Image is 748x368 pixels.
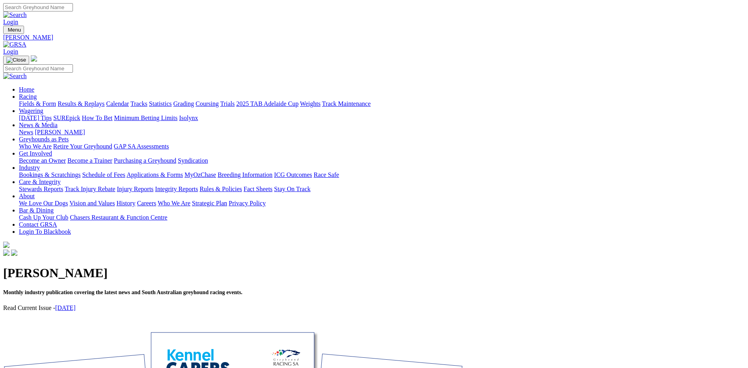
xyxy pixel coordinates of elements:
[158,200,190,207] a: Who We Are
[19,221,57,228] a: Contact GRSA
[3,41,26,48] img: GRSA
[3,3,73,11] input: Search
[3,11,27,19] img: Search
[179,115,198,121] a: Isolynx
[19,171,80,178] a: Bookings & Scratchings
[19,150,52,157] a: Get Involved
[313,171,339,178] a: Race Safe
[236,100,298,107] a: 2025 TAB Adelaide Cup
[19,100,56,107] a: Fields & Form
[19,157,66,164] a: Become an Owner
[3,48,18,55] a: Login
[300,100,321,107] a: Weights
[196,100,219,107] a: Coursing
[19,115,52,121] a: [DATE] Tips
[19,115,745,122] div: Wagering
[192,200,227,207] a: Strategic Plan
[185,171,216,178] a: MyOzChase
[19,186,745,193] div: Care & Integrity
[19,100,745,107] div: Racing
[114,143,169,150] a: GAP SA Assessments
[19,86,34,93] a: Home
[19,186,63,192] a: Stewards Reports
[200,186,242,192] a: Rules & Policies
[131,100,147,107] a: Tracks
[19,171,745,178] div: Industry
[322,100,371,107] a: Track Maintenance
[229,200,266,207] a: Privacy Policy
[3,56,29,64] button: Toggle navigation
[19,214,745,221] div: Bar & Dining
[19,228,71,235] a: Login To Blackbook
[19,214,68,221] a: Cash Up Your Club
[19,136,69,143] a: Greyhounds as Pets
[155,186,198,192] a: Integrity Reports
[69,200,115,207] a: Vision and Values
[218,171,272,178] a: Breeding Information
[3,242,9,248] img: logo-grsa-white.png
[19,129,33,135] a: News
[3,289,242,295] span: Monthly industry publication covering the latest news and South Australian greyhound racing events.
[53,143,112,150] a: Retire Your Greyhound
[137,200,156,207] a: Careers
[55,304,76,311] a: [DATE]
[173,100,194,107] a: Grading
[58,100,104,107] a: Results & Replays
[114,157,176,164] a: Purchasing a Greyhound
[3,73,27,80] img: Search
[3,304,745,312] p: Read Current Issue -
[19,122,58,128] a: News & Media
[70,214,167,221] a: Chasers Restaurant & Function Centre
[117,186,153,192] a: Injury Reports
[274,186,310,192] a: Stay On Track
[19,129,745,136] div: News & Media
[3,26,24,34] button: Toggle navigation
[116,200,135,207] a: History
[19,157,745,164] div: Get Involved
[3,19,18,25] a: Login
[3,34,745,41] a: [PERSON_NAME]
[220,100,235,107] a: Trials
[67,157,112,164] a: Become a Trainer
[6,57,26,63] img: Close
[106,100,129,107] a: Calendar
[53,115,80,121] a: SUREpick
[19,178,61,185] a: Care & Integrity
[19,107,43,114] a: Wagering
[19,93,37,100] a: Racing
[19,143,745,150] div: Greyhounds as Pets
[178,157,208,164] a: Syndication
[82,115,113,121] a: How To Bet
[19,164,40,171] a: Industry
[114,115,177,121] a: Minimum Betting Limits
[127,171,183,178] a: Applications & Forms
[65,186,115,192] a: Track Injury Rebate
[274,171,312,178] a: ICG Outcomes
[31,55,37,62] img: logo-grsa-white.png
[244,186,272,192] a: Fact Sheets
[19,200,68,207] a: We Love Our Dogs
[11,250,17,256] img: twitter.svg
[19,193,35,199] a: About
[82,171,125,178] a: Schedule of Fees
[149,100,172,107] a: Statistics
[3,250,9,256] img: facebook.svg
[3,266,745,280] h1: [PERSON_NAME]
[3,64,73,73] input: Search
[19,207,54,214] a: Bar & Dining
[19,143,52,150] a: Who We Are
[35,129,85,135] a: [PERSON_NAME]
[8,27,21,33] span: Menu
[19,200,745,207] div: About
